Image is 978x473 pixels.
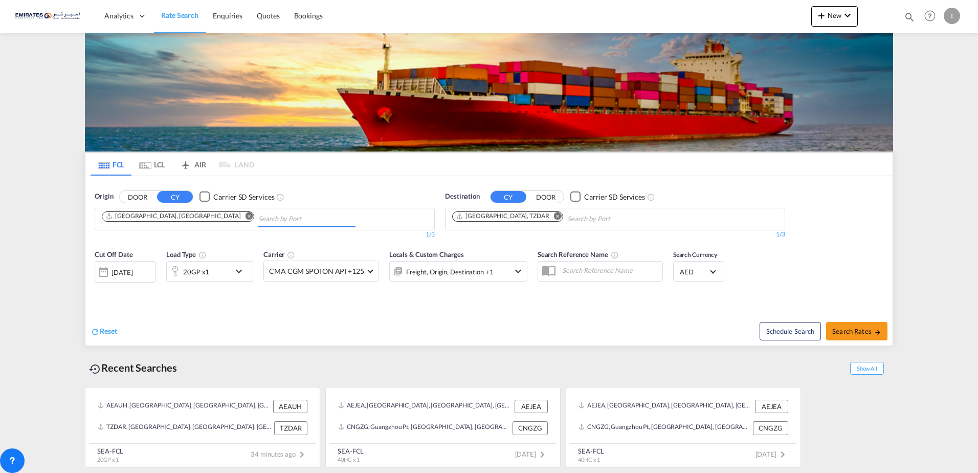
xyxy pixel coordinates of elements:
[251,450,308,458] span: 34 minutes ago
[515,450,548,458] span: [DATE]
[213,11,242,20] span: Enquiries
[338,400,512,413] div: AEJEA, Jebel Ali, United Arab Emirates, Middle East, Middle East
[512,265,524,277] md-icon: icon-chevron-down
[198,251,207,259] md-icon: icon-information-outline
[287,251,295,259] md-icon: The selected Trucker/Carrierwill be displayed in the rate results If the rates are from another f...
[567,211,664,227] input: Chips input.
[338,446,364,456] div: SEA-FCL
[647,193,655,201] md-icon: Unchecked: Search for CY (Container Yard) services for all selected carriers.Checked : Search for...
[91,153,131,176] md-tab-item: FCL
[528,191,564,203] button: DOOR
[921,7,939,25] span: Help
[445,191,480,202] span: Destination
[815,11,854,19] span: New
[944,8,960,24] div: I
[584,192,645,202] div: Carrier SD Services
[850,362,884,375] span: Show All
[213,192,274,202] div: Carrier SD Services
[456,212,549,221] div: Dar es Salaam, TZDAR
[276,193,284,201] md-icon: Unchecked: Search for CY (Container Yard) services for all selected carriers.Checked : Search for...
[273,400,307,413] div: AEAUH
[755,450,789,458] span: [DATE]
[841,9,854,21] md-icon: icon-chevron-down
[98,400,271,413] div: AEAUH, Abu Dhabi, United Arab Emirates, Middle East, Middle East
[491,191,526,203] button: CY
[921,7,944,26] div: Help
[263,250,295,259] span: Carrier
[161,11,198,19] span: Rate Search
[760,322,821,340] button: Note: By default Schedule search will only considerorigin ports, destination ports and cut off da...
[166,261,253,282] div: 20GP x1icon-chevron-down
[15,5,84,28] img: c67187802a5a11ec94275b5db69a26e6.png
[406,265,494,279] div: Freight Origin Destination Factory Stuffing
[579,400,752,413] div: AEJEA, Jebel Ali, United Arab Emirates, Middle East, Middle East
[611,251,619,259] md-icon: Your search will be saved by the below given name
[258,211,355,227] input: Chips input.
[89,363,101,375] md-icon: icon-backup-restore
[445,230,785,239] div: 1/3
[100,208,360,227] md-chips-wrap: Chips container. Use arrow keys to select chips.
[338,456,360,463] span: 40HC x 1
[680,267,708,276] span: AED
[815,9,828,21] md-icon: icon-plus 400-fg
[120,191,155,203] button: DOOR
[98,421,272,435] div: TZDAR, Dar es Salaam, Tanzania, United Republic of, Eastern Africa, Africa
[85,356,181,379] div: Recent Searches
[826,322,887,340] button: Search Ratesicon-arrow-right
[679,264,719,279] md-select: Select Currency: د.إ AEDUnited Arab Emirates Dirham
[566,387,801,468] recent-search-card: AEJEA, [GEOGRAPHIC_DATA], [GEOGRAPHIC_DATA], [GEOGRAPHIC_DATA], [GEOGRAPHIC_DATA] AEJEACNGZG, Gua...
[166,250,207,259] span: Load Type
[776,448,789,461] md-icon: icon-chevron-right
[95,261,156,283] div: [DATE]
[515,400,548,413] div: AEJEA
[904,11,915,27] div: icon-magnify
[456,212,551,221] div: Press delete to remove this chip.
[131,153,172,176] md-tab-item: LCL
[183,265,209,279] div: 20GP x1
[257,11,279,20] span: Quotes
[294,11,323,20] span: Bookings
[112,268,132,277] div: [DATE]
[570,191,645,202] md-checkbox: Checkbox No Ink
[95,191,113,202] span: Origin
[904,11,915,23] md-icon: icon-magnify
[389,261,527,282] div: Freight Origin Destination Factory Stuffingicon-chevron-down
[104,11,134,21] span: Analytics
[105,212,242,221] div: Press delete to remove this chip.
[105,212,240,221] div: Abu Dhabi, AEAUH
[85,387,320,468] recent-search-card: AEAUH, [GEOGRAPHIC_DATA], [GEOGRAPHIC_DATA], [GEOGRAPHIC_DATA], [GEOGRAPHIC_DATA] AEAUHTZDAR, [GE...
[513,421,548,435] div: CNGZG
[579,421,750,435] div: CNGZG, Guangzhou Pt, China, Greater China & Far East Asia, Asia Pacific
[157,191,193,203] button: CY
[874,329,881,336] md-icon: icon-arrow-right
[91,327,100,336] md-icon: icon-refresh
[97,456,119,463] span: 20GP x 1
[536,448,548,461] md-icon: icon-chevron-right
[832,327,881,335] span: Search Rates
[578,446,604,456] div: SEA-FCL
[296,448,308,461] md-icon: icon-chevron-right
[389,250,464,259] span: Locals & Custom Charges
[269,266,364,276] span: CMA CGM SPOTON API +125
[753,421,788,435] div: CNGZG
[85,176,893,346] div: OriginDOOR CY Checkbox No InkUnchecked: Search for CY (Container Yard) services for all selected ...
[100,327,117,335] span: Reset
[811,6,858,27] button: icon-plus 400-fgNewicon-chevron-down
[199,191,274,202] md-checkbox: Checkbox No Ink
[95,282,102,295] md-datepicker: Select
[673,251,718,259] span: Search Currency
[755,400,788,413] div: AEJEA
[238,212,254,222] button: Remove
[95,250,133,259] span: Cut Off Date
[547,212,563,222] button: Remove
[578,456,600,463] span: 40HC x 1
[172,153,213,176] md-tab-item: AIR
[91,326,117,337] div: icon-refreshReset
[538,250,619,259] span: Search Reference Name
[180,159,192,166] md-icon: icon-airplane
[451,208,669,227] md-chips-wrap: Chips container. Use arrow keys to select chips.
[233,265,250,277] md-icon: icon-chevron-down
[557,263,662,278] input: Search Reference Name
[85,33,893,152] img: LCL+%26+FCL+BACKGROUND.png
